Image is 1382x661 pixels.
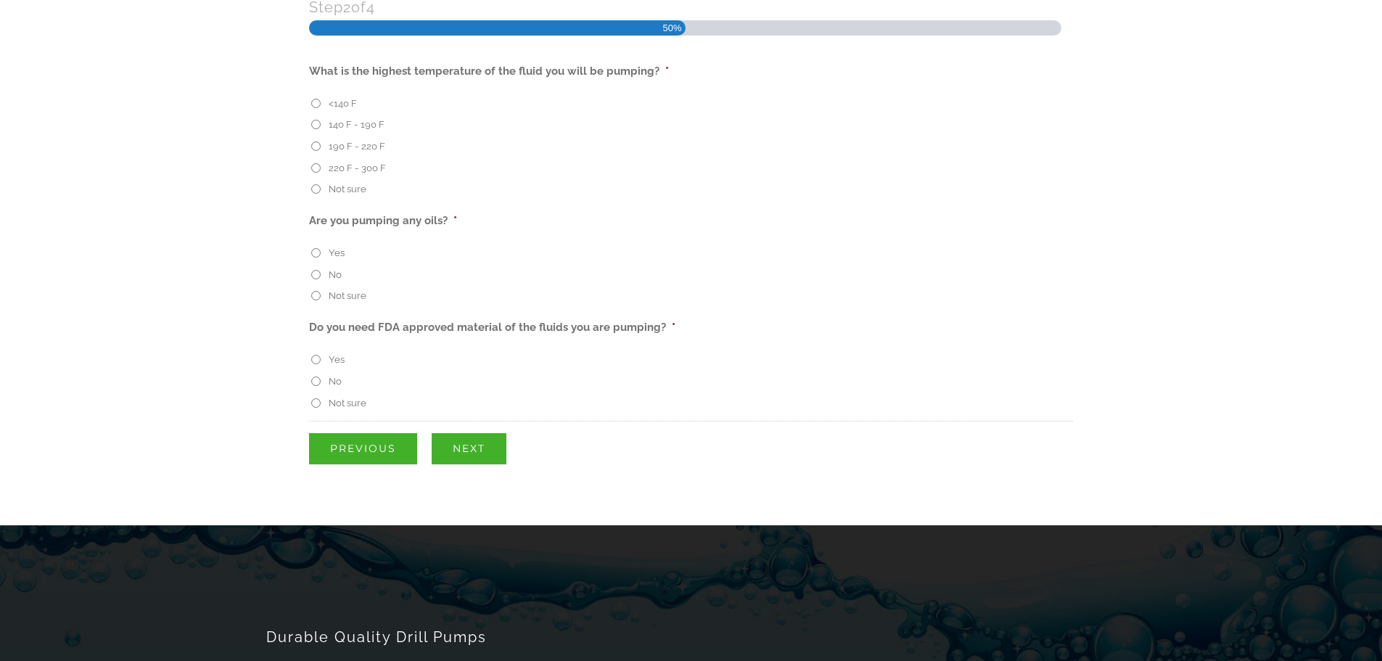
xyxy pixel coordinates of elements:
[309,433,417,464] input: Previous
[329,268,342,282] label: No
[329,118,384,132] label: 140 F - 190 F
[329,246,345,260] label: Yes
[329,182,366,197] label: Not sure
[662,20,681,36] span: 50%
[329,97,357,111] label: <140 F
[329,161,386,176] label: 220 F - 300 F
[432,433,506,464] input: Next
[329,353,345,367] label: Yes
[329,374,342,389] label: No
[329,396,366,411] label: Not sure
[309,321,675,335] label: Do you need FDA approved material of the fluids you are pumping?
[309,214,457,229] label: Are you pumping any oils?
[329,139,385,154] label: 190 F - 220 F
[329,289,366,303] label: Not sure
[309,65,669,79] label: What is the highest temperature of the fluid you will be pumping?
[266,627,820,647] h2: Durable Quality Drill Pumps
